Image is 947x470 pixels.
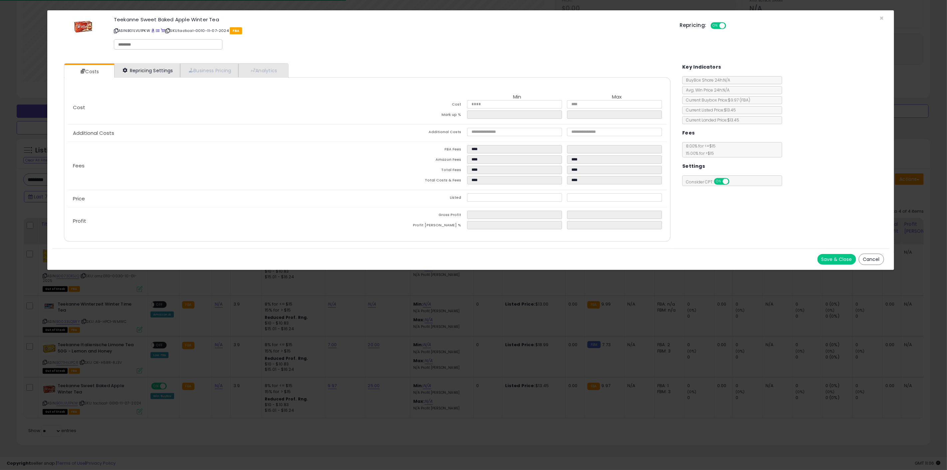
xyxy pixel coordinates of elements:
a: Business Pricing [180,64,238,77]
p: Additional Costs [68,130,367,136]
td: Amazon Fees [367,155,467,166]
button: Save & Close [817,254,856,265]
td: Additional Costs [367,128,467,138]
span: Consider CPT: [683,179,738,185]
span: × [880,13,884,23]
button: Cancel [859,254,884,265]
p: ASIN: B01LVU1PKW | SKU: tactical-0010-11-07-2024 [114,25,670,36]
th: Max [567,94,667,100]
span: OFF [729,179,739,184]
span: FBA [230,27,242,34]
td: Cost [367,100,467,111]
p: Cost [68,105,367,110]
span: $9.97 [728,97,750,103]
td: Gross Profit [367,211,467,221]
h5: Settings [682,162,705,170]
span: Current Buybox Price: [683,97,750,103]
p: Profit [68,218,367,224]
td: FBA Fees [367,145,467,155]
td: Listed [367,193,467,204]
td: Total Fees [367,166,467,176]
td: Profit [PERSON_NAME] % [367,221,467,231]
h5: Repricing: [680,23,707,28]
a: All offer listings [156,28,160,33]
a: Analytics [238,64,288,77]
a: BuyBox page [151,28,155,33]
span: ( FBA ) [740,97,750,103]
td: Total Costs & Fees [367,176,467,186]
span: Current Listed Price: $13.45 [683,107,736,113]
a: Repricing Settings [114,64,180,77]
h3: Teekanne Sweet Baked Apple Winter Tea [114,17,670,22]
p: Price [68,196,367,201]
img: 519wwg5+8AL._SL60_.jpg [73,17,93,37]
span: Avg. Win Price 24h: N/A [683,87,730,93]
span: ON [711,23,720,29]
span: 8.00 % for <= $15 [683,143,716,156]
a: Your listing only [161,28,164,33]
h5: Key Indicators [682,63,721,71]
span: 15.00 % for > $15 [683,150,714,156]
span: BuyBox Share 24h: N/A [683,77,730,83]
a: Costs [64,65,114,78]
span: OFF [725,23,736,29]
span: Current Landed Price: $13.45 [683,117,739,123]
td: Mark up % [367,111,467,121]
th: Min [467,94,567,100]
p: Fees [68,163,367,168]
span: ON [715,179,723,184]
h5: Fees [682,129,695,137]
